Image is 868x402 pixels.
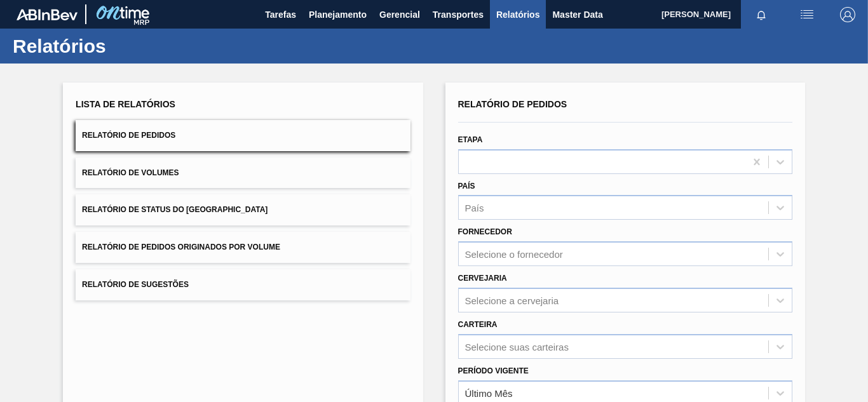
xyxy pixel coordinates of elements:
[13,39,238,53] h1: Relatórios
[82,131,175,140] span: Relatório de Pedidos
[458,274,507,283] label: Cervejaria
[465,387,513,398] div: Último Mês
[76,157,410,189] button: Relatório de Volumes
[458,99,567,109] span: Relatório de Pedidos
[82,280,189,289] span: Relatório de Sugestões
[741,6,782,23] button: Notificações
[799,7,815,22] img: userActions
[458,182,475,191] label: País
[76,194,410,225] button: Relatório de Status do [GEOGRAPHIC_DATA]
[433,7,484,22] span: Transportes
[265,7,296,22] span: Tarefas
[458,135,483,144] label: Etapa
[76,269,410,300] button: Relatório de Sugestões
[458,320,498,329] label: Carteira
[76,99,175,109] span: Lista de Relatórios
[458,366,529,375] label: Período Vigente
[309,7,367,22] span: Planejamento
[82,168,179,177] span: Relatório de Volumes
[465,295,559,305] div: Selecione a cervejaria
[76,120,410,151] button: Relatório de Pedidos
[496,7,539,22] span: Relatórios
[379,7,420,22] span: Gerencial
[82,243,280,251] span: Relatório de Pedidos Originados por Volume
[840,7,855,22] img: Logout
[82,205,268,214] span: Relatório de Status do [GEOGRAPHIC_DATA]
[465,341,569,352] div: Selecione suas carteiras
[465,203,484,213] div: País
[552,7,602,22] span: Master Data
[17,9,78,20] img: TNhmsLtSVTkK8tSr43FrP2fwEKptu5GPRR3wAAAABJRU5ErkJggg==
[76,232,410,263] button: Relatório de Pedidos Originados por Volume
[458,227,512,236] label: Fornecedor
[465,249,563,260] div: Selecione o fornecedor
